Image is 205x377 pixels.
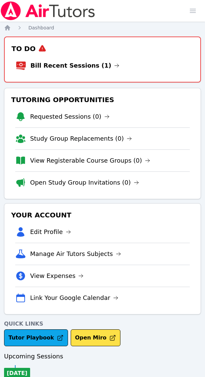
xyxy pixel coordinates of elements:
[30,249,121,259] a: Manage Air Tutors Subjects
[30,271,84,281] a: View Expenses
[71,329,120,346] button: Open Miro
[10,43,195,55] h3: To Do
[4,352,201,361] h3: Upcoming Sessions
[10,94,195,106] h3: Tutoring Opportunities
[30,227,71,237] a: Edit Profile
[30,134,132,143] a: Study Group Replacements (0)
[30,61,119,70] a: Bill Recent Sessions (1)
[10,209,195,221] h3: Your Account
[30,293,118,303] a: Link Your Google Calendar
[4,329,68,346] a: Tutor Playbook
[30,112,110,121] a: Requested Sessions (0)
[28,25,54,30] span: Dashboard
[28,24,54,31] a: Dashboard
[30,178,139,187] a: Open Study Group Invitations (0)
[30,156,150,165] a: View Registerable Course Groups (0)
[4,320,201,328] h4: Quick Links
[4,24,201,31] nav: Breadcrumb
